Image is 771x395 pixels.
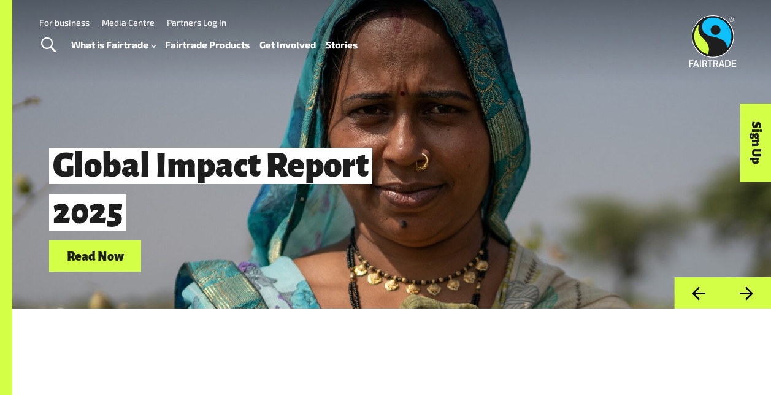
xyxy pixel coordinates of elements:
button: Next [723,277,771,309]
a: For business [39,17,90,28]
img: Fairtrade Australia New Zealand logo [689,15,737,67]
a: Get Involved [259,36,316,53]
a: Toggle Search [33,30,63,61]
button: Previous [674,277,723,309]
a: Read Now [49,240,141,272]
a: Stories [326,36,358,53]
span: Global Impact Report 2025 [49,148,372,231]
a: Partners Log In [167,17,226,28]
a: What is Fairtrade [71,36,156,53]
a: Fairtrade Products [165,36,250,53]
a: Media Centre [102,17,155,28]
